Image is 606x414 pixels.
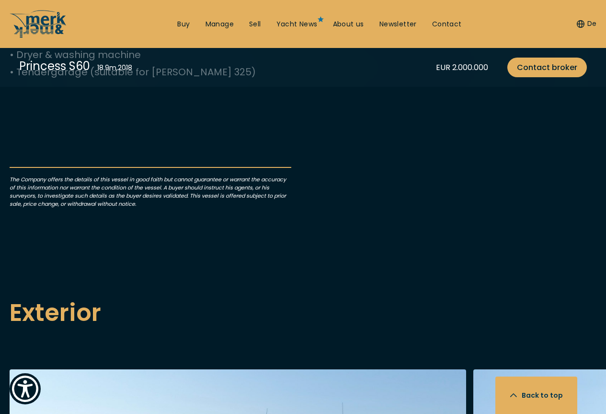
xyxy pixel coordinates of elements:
[10,167,291,208] p: The Company offers the details of this vessel in good faith but cannot guarantee or warrant the a...
[10,30,67,41] a: /
[10,295,596,331] h2: Exterior
[379,20,417,29] a: Newsletter
[177,20,190,29] a: Buy
[577,19,596,29] button: De
[206,20,234,29] a: Manage
[10,373,41,404] button: Show Accessibility Preferences
[19,58,90,74] div: Princess S60
[436,61,488,73] div: EUR 2.000.000
[517,61,577,73] span: Contact broker
[495,377,577,414] button: Back to top
[507,58,587,77] a: Contact broker
[97,63,132,73] div: 18.9 m , 2018
[432,20,462,29] a: Contact
[333,20,364,29] a: About us
[276,20,318,29] a: Yacht News
[249,20,261,29] a: Sell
